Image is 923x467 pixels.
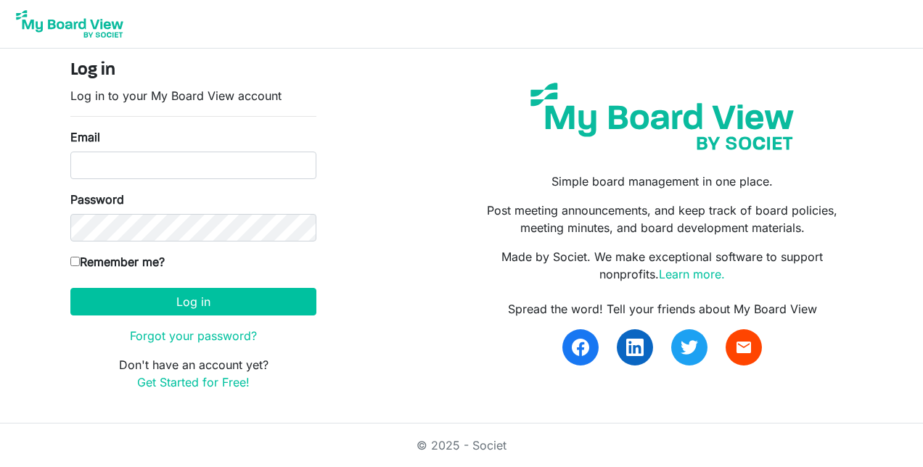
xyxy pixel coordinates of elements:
[70,60,316,81] h4: Log in
[472,248,853,283] p: Made by Societ. We make exceptional software to support nonprofits.
[726,329,762,365] a: email
[520,72,805,161] img: my-board-view-societ.svg
[130,328,257,343] a: Forgot your password?
[472,300,853,318] div: Spread the word! Tell your friends about My Board View
[70,253,165,270] label: Remember me?
[70,191,124,208] label: Password
[70,288,316,315] button: Log in
[70,257,80,266] input: Remember me?
[626,339,644,356] img: linkedin.svg
[572,339,589,356] img: facebook.svg
[735,339,752,356] span: email
[12,6,128,42] img: My Board View Logo
[70,128,100,146] label: Email
[70,87,316,104] p: Log in to your My Board View account
[137,375,250,389] a: Get Started for Free!
[681,339,698,356] img: twitter.svg
[70,356,316,391] p: Don't have an account yet?
[659,267,725,281] a: Learn more.
[417,438,506,452] a: © 2025 - Societ
[472,173,853,190] p: Simple board management in one place.
[472,202,853,236] p: Post meeting announcements, and keep track of board policies, meeting minutes, and board developm...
